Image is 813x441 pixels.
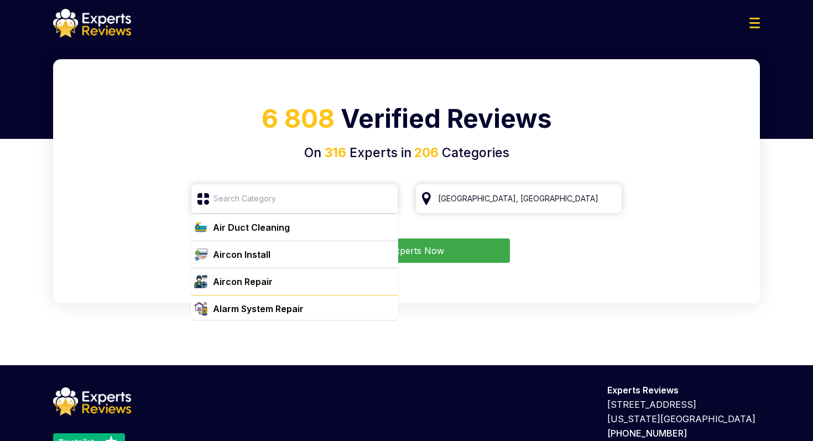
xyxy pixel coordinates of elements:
h1: Verified Reviews [66,100,747,143]
img: Menu Icon [749,18,760,28]
span: 206 [411,145,439,160]
input: Search Category [191,184,398,214]
span: 316 [325,145,346,160]
h4: On Experts in Categories [66,143,747,163]
input: Your City [415,184,623,214]
div: Aircon Repair [213,275,273,288]
div: Aircon Install [213,248,270,261]
button: Find Experts Now [304,238,510,263]
img: category icon [194,302,207,315]
p: [STREET_ADDRESS] [607,397,760,412]
div: Alarm System Repair [213,302,304,315]
img: logo [53,387,131,416]
img: category icon [194,275,207,288]
p: [US_STATE][GEOGRAPHIC_DATA] [607,412,760,426]
img: category icon [194,248,207,261]
img: logo [53,9,131,38]
div: Air Duct Cleaning [213,221,290,234]
img: category icon [194,221,207,234]
p: Experts Reviews [607,383,760,397]
span: 6 808 [262,103,335,134]
p: [PHONE_NUMBER] [607,426,760,440]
